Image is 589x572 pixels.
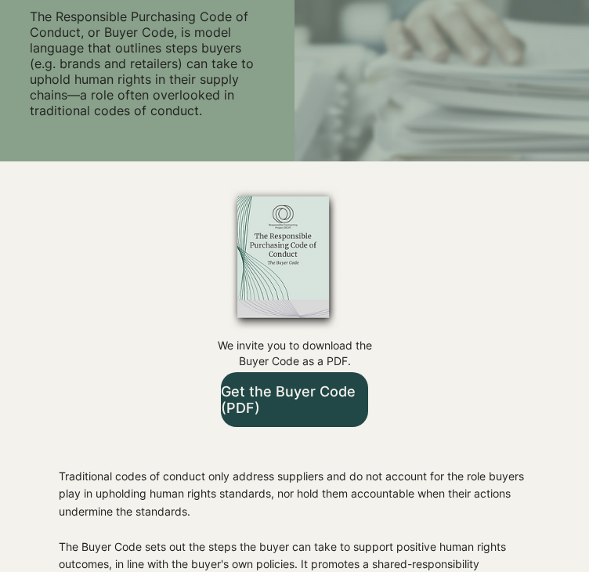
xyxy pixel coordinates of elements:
p: The Responsible Purchasing Code of Conduct, or Buyer Code, is model language that outlines steps ... [30,9,266,118]
p: We invite you to download the Buyer Code as a PDF. [203,338,386,368]
span: Get the Buyer Code (PDF) [221,383,368,416]
img: RCP_buyer_code_edited.png [203,185,363,331]
p: Traditional codes of conduct only address suppliers and do not account for the role buyers play i... [59,468,530,538]
a: Get the Buyer Code (PDF) [221,372,368,427]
